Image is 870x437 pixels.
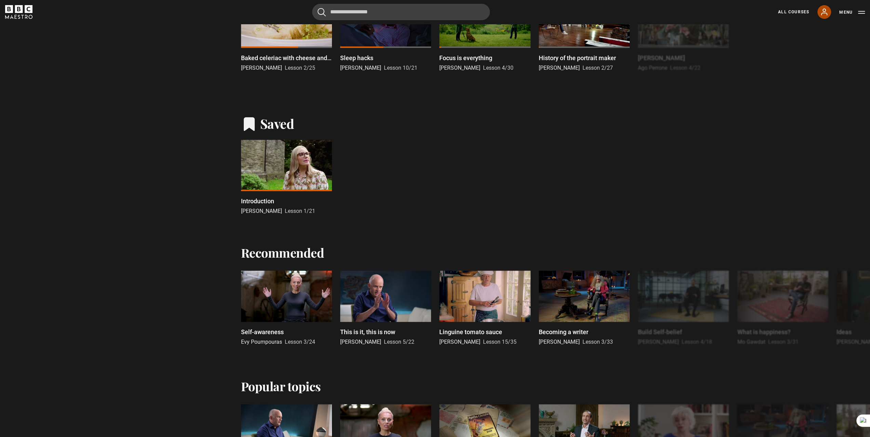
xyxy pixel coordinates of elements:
[439,65,480,71] span: [PERSON_NAME]
[241,196,274,206] p: Introduction
[539,327,588,337] p: Becoming a writer
[312,4,490,20] input: Search
[483,339,517,345] span: Lesson 15/35
[241,245,324,260] h2: Recommended
[241,339,282,345] span: Evy Poumpouras
[737,271,828,346] a: What is happiness? Mo Gawdat Lesson 3/31
[737,339,765,345] span: Mo Gawdat
[778,9,809,15] a: All Courses
[285,208,315,214] span: Lesson 1/21
[583,65,613,71] span: Lesson 2/27
[737,327,790,337] p: What is happiness?
[539,65,580,71] span: [PERSON_NAME]
[539,339,580,345] span: [PERSON_NAME]
[318,8,326,16] button: Submit the search query
[241,65,282,71] span: [PERSON_NAME]
[439,339,480,345] span: [PERSON_NAME]
[340,53,373,63] p: Sleep hacks
[241,208,282,214] span: [PERSON_NAME]
[340,327,395,337] p: This is it, this is now
[670,65,700,71] span: Lesson 4/22
[340,65,381,71] span: [PERSON_NAME]
[241,327,284,337] p: Self-awareness
[638,53,685,63] p: [PERSON_NAME]
[768,339,798,345] span: Lesson 3/31
[439,271,530,346] a: Linguine tomato sauce [PERSON_NAME] Lesson 15/35
[241,379,321,393] h2: Popular topics
[638,339,679,345] span: [PERSON_NAME]
[340,339,381,345] span: [PERSON_NAME]
[260,116,294,132] h2: Saved
[241,140,332,215] a: Introduction [PERSON_NAME] Lesson 1/21
[539,271,630,346] a: Becoming a writer [PERSON_NAME] Lesson 3/33
[638,327,682,337] p: Build Self-belief
[539,53,616,63] p: History of the portrait maker
[384,65,417,71] span: Lesson 10/21
[5,5,32,19] svg: BBC Maestro
[241,53,332,63] p: Baked celeriac with cheese and truffle
[839,9,865,16] button: Toggle navigation
[285,339,315,345] span: Lesson 3/24
[836,327,852,337] p: Ideas
[483,65,513,71] span: Lesson 4/30
[340,271,431,346] a: This is it, this is now [PERSON_NAME] Lesson 5/22
[285,65,315,71] span: Lesson 2/25
[439,53,492,63] p: Focus is everything
[638,65,667,71] span: Ago Perrone
[583,339,613,345] span: Lesson 3/33
[682,339,712,345] span: Lesson 4/18
[439,327,502,337] p: Linguine tomato sauce
[241,271,332,346] a: Self-awareness Evy Poumpouras Lesson 3/24
[638,271,729,346] a: Build Self-belief [PERSON_NAME] Lesson 4/18
[384,339,414,345] span: Lesson 5/22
